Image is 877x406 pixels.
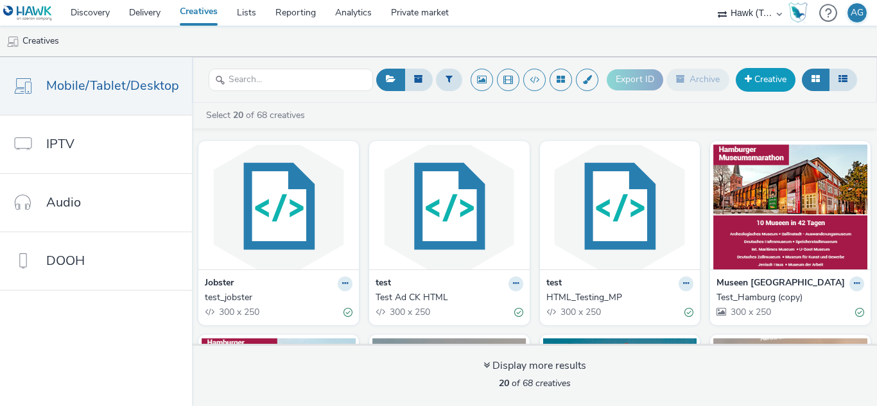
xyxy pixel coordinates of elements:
[376,291,518,304] div: Test Ad CK HTML
[788,3,808,23] img: Hawk Academy
[205,276,234,291] strong: Jobster
[802,69,829,90] button: Grid
[499,377,571,389] span: of 68 creatives
[209,69,373,91] input: Search...
[483,359,586,373] div: Display more results
[788,3,813,23] a: Hawk Academy
[546,291,694,304] a: HTML_Testing_MP
[716,276,845,291] strong: Museen [GEOGRAPHIC_DATA]
[3,5,53,21] img: undefined Logo
[46,193,81,212] span: Audio
[202,144,356,269] img: test_jobster visual
[499,377,509,389] strong: 20
[729,306,771,318] span: 300 x 250
[205,109,310,121] a: Select of 68 creatives
[372,144,526,269] img: Test Ad CK HTML visual
[388,306,430,318] span: 300 x 250
[546,276,562,291] strong: test
[205,291,347,304] div: test_jobster
[855,305,864,319] div: Valid
[218,306,259,318] span: 300 x 250
[514,305,523,319] div: Valid
[205,291,352,304] a: test_jobster
[546,291,689,304] div: HTML_Testing_MP
[376,276,391,291] strong: test
[343,305,352,319] div: Valid
[46,251,85,270] span: DOOH
[716,291,859,304] div: Test_Hamburg (copy)
[736,68,795,91] a: Creative
[233,109,243,121] strong: 20
[543,144,697,269] img: HTML_Testing_MP visual
[829,69,857,90] button: Table
[713,144,867,269] img: Test_Hamburg (copy) visual
[376,291,523,304] a: Test Ad CK HTML
[684,305,693,319] div: Valid
[716,291,864,304] a: Test_Hamburg (copy)
[46,76,179,95] span: Mobile/Tablet/Desktop
[607,69,663,90] button: Export ID
[46,135,74,153] span: IPTV
[851,3,864,22] div: AG
[6,35,19,48] img: mobile
[559,306,601,318] span: 300 x 250
[666,69,729,90] button: Archive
